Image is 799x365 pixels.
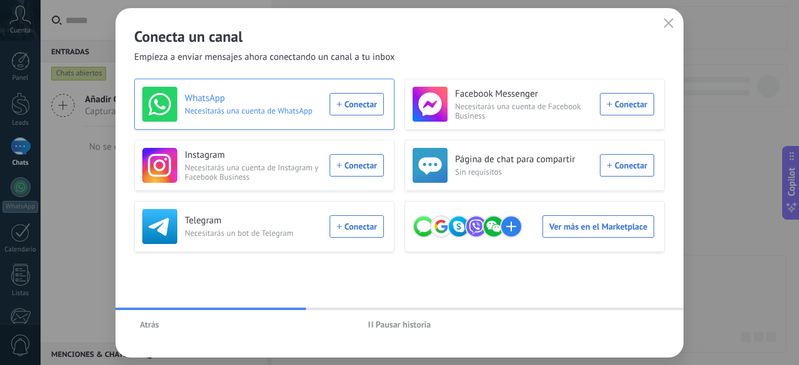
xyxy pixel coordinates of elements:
[185,149,322,162] h3: Instagram
[376,320,431,329] span: Pausar historia
[185,106,322,115] span: Necesitarás una cuenta de WhatsApp
[455,102,592,120] span: Necesitarás una cuenta de Facebook Business
[140,320,159,329] span: Atrás
[363,315,437,334] button: Pausar historia
[134,51,395,64] span: Empieza a enviar mensajes ahora conectando un canal a tu inbox
[455,167,592,177] span: Sin requisitos
[134,315,165,334] button: Atrás
[455,88,592,100] h3: Facebook Messenger
[185,163,322,182] span: Necesitarás una cuenta de Instagram y Facebook Business
[185,92,322,105] h3: WhatsApp
[185,228,322,238] span: Necesitarás un bot de Telegram
[455,153,592,166] h3: Página de chat para compartir
[185,215,322,227] h3: Telegram
[134,27,665,46] h2: Conecta un canal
